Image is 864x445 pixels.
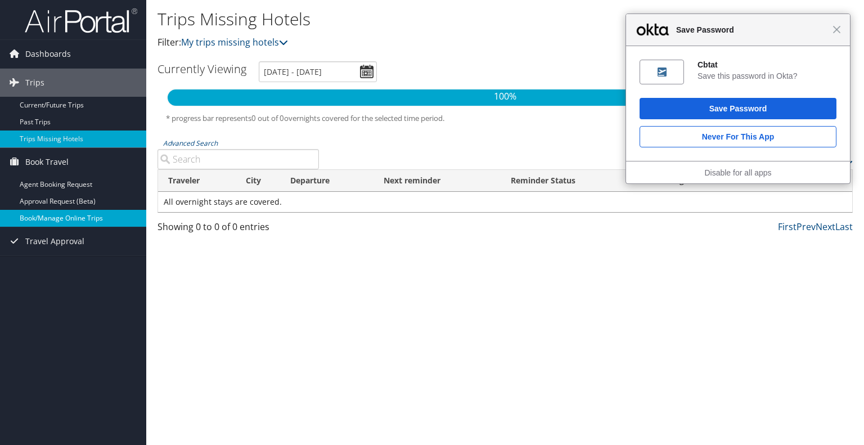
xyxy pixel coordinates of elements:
a: Next [816,221,835,233]
div: Cbtat [697,60,836,70]
h1: Trips Missing Hotels [157,7,621,31]
span: Dashboards [25,40,71,68]
span: Book Travel [25,148,69,176]
a: Disable for all apps [704,168,771,177]
span: 0 out of 0 [251,113,284,123]
a: My trips missing hotels [181,36,288,48]
h5: * progress bar represents overnights covered for the selected time period. [166,113,844,124]
span: Travel Approval [25,227,84,255]
div: Showing 0 to 0 of 0 entries [157,220,319,239]
th: Departure: activate to sort column descending [280,170,373,192]
img: 9IrUADAAAABklEQVQDAMp15y9HRpfFAAAAAElFTkSuQmCC [658,68,667,77]
a: Prev [796,221,816,233]
span: Save Password [670,23,832,37]
h3: Currently Viewing [157,61,246,77]
a: Last [835,221,853,233]
span: Close [832,25,841,34]
td: All overnight stays are covered. [158,192,852,212]
input: [DATE] - [DATE] [259,61,377,82]
span: Trips [25,69,44,97]
a: Advanced Search [163,138,218,148]
a: [PERSON_NAME] [764,6,853,39]
p: Filter: [157,35,621,50]
th: Reminder Status [501,170,642,192]
img: airportal-logo.png [25,7,137,34]
p: 100% [168,89,843,104]
input: Advanced Search [157,149,319,169]
a: First [778,221,796,233]
th: Next reminder [373,170,501,192]
button: Never for this App [640,126,836,147]
button: Save Password [640,98,836,119]
th: Traveler: activate to sort column ascending [158,170,236,192]
th: City: activate to sort column ascending [236,170,280,192]
div: Save this password in Okta? [697,71,836,81]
